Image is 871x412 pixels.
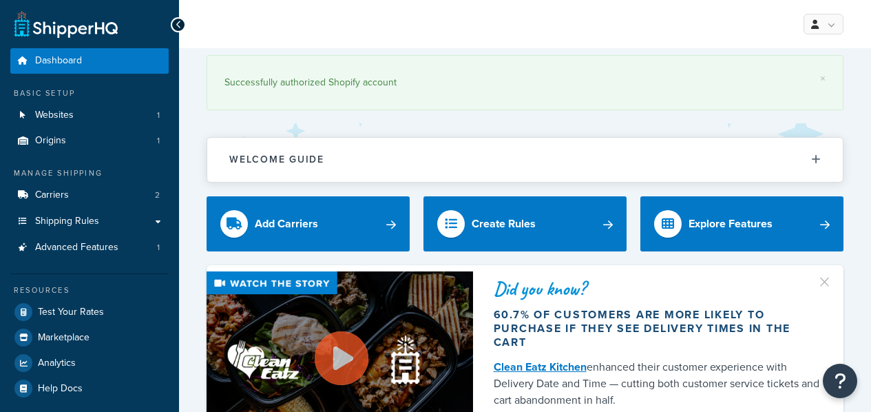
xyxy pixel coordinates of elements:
a: Create Rules [423,196,627,251]
div: Manage Shipping [10,167,169,179]
a: Clean Eatz Kitchen [494,359,587,375]
div: Add Carriers [255,214,318,234]
a: Test Your Rates [10,300,169,325]
a: Shipping Rules [10,209,169,234]
div: 60.7% of customers are more likely to purchase if they see delivery times in the cart [494,308,823,349]
li: Origins [10,128,169,154]
div: Did you know? [494,279,823,298]
span: Test Your Rates [38,307,104,318]
a: Dashboard [10,48,169,74]
button: Open Resource Center [823,364,857,398]
span: 1 [157,242,160,254]
div: Basic Setup [10,87,169,99]
a: Carriers2 [10,183,169,208]
a: Origins1 [10,128,169,154]
a: Advanced Features1 [10,235,169,260]
li: Carriers [10,183,169,208]
span: 1 [157,110,160,121]
span: 1 [157,135,160,147]
span: Dashboard [35,55,82,67]
a: Marketplace [10,325,169,350]
div: Create Rules [472,214,536,234]
span: Analytics [38,358,76,369]
li: Websites [10,103,169,128]
span: Websites [35,110,74,121]
button: Welcome Guide [207,138,843,181]
a: Explore Features [640,196,843,251]
span: 2 [155,189,160,201]
span: Carriers [35,189,69,201]
div: Explore Features [689,214,773,234]
a: × [820,73,826,84]
div: Successfully authorized Shopify account [224,73,826,92]
span: Advanced Features [35,242,118,254]
div: enhanced their customer experience with Delivery Date and Time — cutting both customer service ti... [494,359,823,409]
a: Help Docs [10,376,169,401]
h2: Welcome Guide [229,154,324,165]
a: Analytics [10,351,169,375]
span: Help Docs [38,383,83,395]
span: Marketplace [38,332,90,344]
span: Origins [35,135,66,147]
span: Shipping Rules [35,216,99,227]
li: Advanced Features [10,235,169,260]
a: Add Carriers [207,196,410,251]
div: Resources [10,285,169,296]
a: Websites1 [10,103,169,128]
